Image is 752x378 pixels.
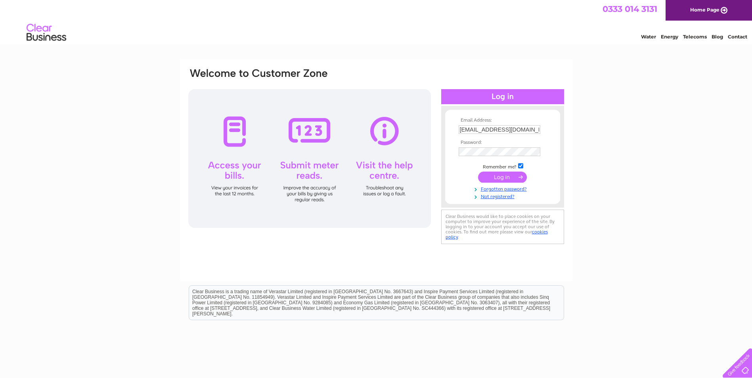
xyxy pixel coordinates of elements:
[603,4,657,14] a: 0333 014 3131
[459,185,549,192] a: Forgotten password?
[683,34,707,40] a: Telecoms
[189,4,564,38] div: Clear Business is a trading name of Verastar Limited (registered in [GEOGRAPHIC_DATA] No. 3667643...
[446,229,548,240] a: cookies policy
[661,34,678,40] a: Energy
[441,210,564,244] div: Clear Business would like to place cookies on your computer to improve your experience of the sit...
[478,172,527,183] input: Submit
[457,162,549,170] td: Remember me?
[712,34,723,40] a: Blog
[26,21,67,45] img: logo.png
[459,192,549,200] a: Not registered?
[457,118,549,123] th: Email Address:
[641,34,656,40] a: Water
[728,34,747,40] a: Contact
[457,140,549,145] th: Password:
